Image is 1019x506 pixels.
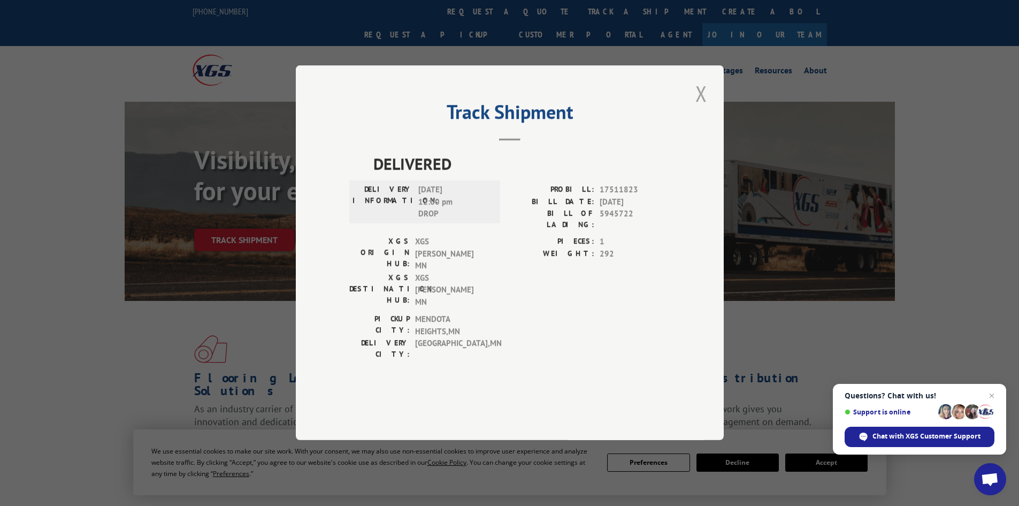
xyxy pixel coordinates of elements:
span: 5945722 [600,208,670,231]
label: PICKUP CITY: [349,314,410,338]
label: PROBILL: [510,184,594,197]
span: 292 [600,248,670,260]
label: BILL OF LADING: [510,208,594,231]
span: XGS [PERSON_NAME] MN [415,236,487,273]
span: [GEOGRAPHIC_DATA] , MN [415,338,487,360]
label: DELIVERY INFORMATION: [353,184,413,221]
span: Chat with XGS Customer Support [872,432,980,441]
label: XGS ORIGIN HUB: [349,236,410,273]
span: Chat with XGS Customer Support [845,427,994,447]
a: Open chat [974,463,1006,495]
span: [DATE] [600,196,670,208]
span: 1 [600,236,670,248]
span: 17511823 [600,184,670,197]
span: Support is online [845,408,934,416]
label: WEIGHT: [510,248,594,260]
label: DELIVERY CITY: [349,338,410,360]
label: PIECES: [510,236,594,248]
span: XGS [PERSON_NAME] MN [415,272,487,308]
span: Questions? Chat with us! [845,391,994,400]
button: Close modal [692,79,710,108]
label: XGS DESTINATION HUB: [349,272,410,308]
h2: Track Shipment [349,104,670,125]
span: DELIVERED [373,152,670,176]
span: [DATE] 12:00 pm DROP [418,184,491,221]
span: MENDOTA HEIGHTS , MN [415,314,487,338]
label: BILL DATE: [510,196,594,208]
